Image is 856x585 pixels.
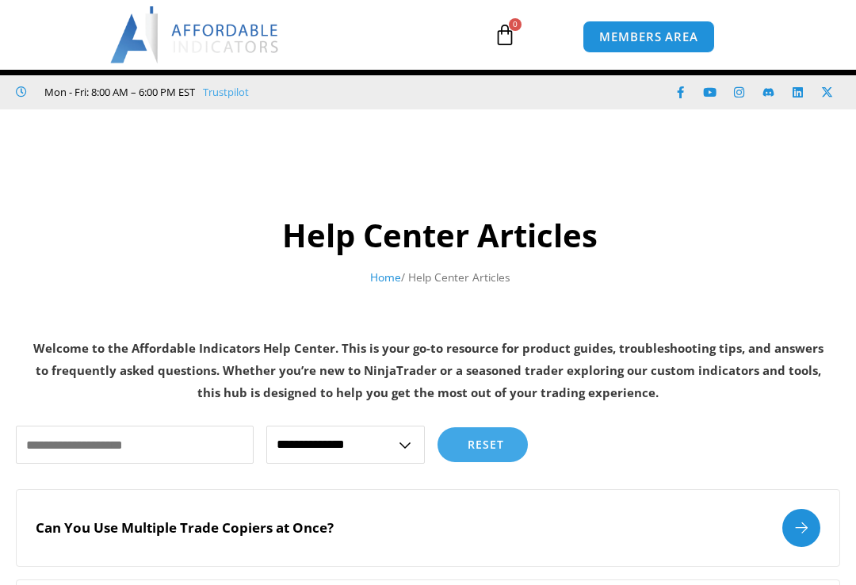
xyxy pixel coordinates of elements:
nav: Breadcrumb [24,267,856,288]
strong: Welcome to the Affordable Indicators Help Center. This is your go-to resource for product guides,... [33,340,824,400]
span: Mon - Fri: 8:00 AM – 6:00 PM EST [40,82,195,101]
span: Reset [468,439,504,450]
img: LogoAI | Affordable Indicators – NinjaTrader [110,6,281,63]
h2: Can You Use Multiple Trade Copiers at Once? [36,519,334,537]
h1: Help Center Articles [24,213,856,258]
a: 0 [470,12,540,58]
span: 0 [509,18,522,31]
a: Trustpilot [203,82,249,101]
a: Home [370,270,401,285]
a: MEMBERS AREA [583,21,715,53]
a: Can You Use Multiple Trade Copiers at Once? [16,489,840,567]
span: MEMBERS AREA [599,31,698,43]
button: Reset [438,427,528,462]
